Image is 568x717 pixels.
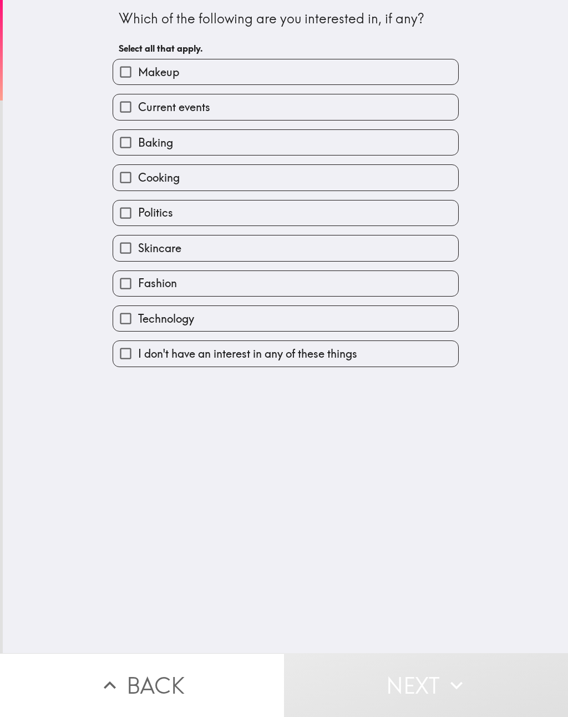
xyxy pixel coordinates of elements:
[113,200,458,225] button: Politics
[113,59,458,84] button: Makeup
[138,240,181,256] span: Skincare
[138,311,194,327] span: Technology
[113,306,458,331] button: Technology
[113,341,458,366] button: I don't have an interest in any of these things
[138,346,357,362] span: I don't have an interest in any of these things
[113,235,458,260] button: Skincare
[138,99,210,115] span: Current events
[138,135,173,151] span: Baking
[113,94,458,119] button: Current events
[113,165,458,190] button: Cooking
[138,205,173,220] span: Politics
[119,9,453,28] div: Which of the following are you interested in, if any?
[113,130,458,155] button: Baking
[119,42,453,54] h6: Select all that apply.
[284,653,568,717] button: Next
[138,170,180,185] span: Cooking
[138,64,179,80] span: Makeup
[138,275,177,291] span: Fashion
[113,271,458,296] button: Fashion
